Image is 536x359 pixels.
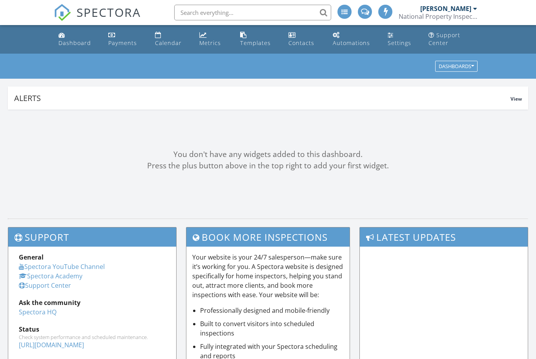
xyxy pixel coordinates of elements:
[19,341,84,349] a: [URL][DOMAIN_NAME]
[425,28,481,51] a: Support Center
[19,253,44,262] strong: General
[155,39,182,47] div: Calendar
[105,28,146,51] a: Payments
[439,64,474,69] div: Dashboards
[330,28,378,51] a: Automations (Advanced)
[54,4,71,21] img: The Best Home Inspection Software - Spectora
[237,28,279,51] a: Templates
[510,96,522,102] span: View
[19,298,166,307] div: Ask the community
[399,13,477,20] div: National Property Inspections
[288,39,314,47] div: Contacts
[19,334,166,340] div: Check system performance and scheduled maintenance.
[186,227,350,247] h3: Book More Inspections
[435,61,478,72] button: Dashboards
[174,5,331,20] input: Search everything...
[199,39,221,47] div: Metrics
[54,11,141,27] a: SPECTORA
[58,39,91,47] div: Dashboard
[196,28,231,51] a: Metrics
[19,272,82,280] a: Spectora Academy
[420,5,471,13] div: [PERSON_NAME]
[360,227,528,247] h3: Latest Updates
[152,28,190,51] a: Calendar
[385,28,419,51] a: Settings
[55,28,99,51] a: Dashboard
[240,39,271,47] div: Templates
[108,39,137,47] div: Payments
[8,160,528,171] div: Press the plus button above in the top right to add your first widget.
[285,28,324,51] a: Contacts
[19,262,105,271] a: Spectora YouTube Channel
[192,253,344,299] p: Your website is your 24/7 salesperson—make sure it’s working for you. A Spectora website is desig...
[200,306,344,315] li: Professionally designed and mobile-friendly
[388,39,411,47] div: Settings
[19,325,166,334] div: Status
[8,227,176,247] h3: Support
[333,39,370,47] div: Automations
[14,93,510,103] div: Alerts
[8,149,528,160] div: You don't have any widgets added to this dashboard.
[77,4,141,20] span: SPECTORA
[200,319,344,338] li: Built to convert visitors into scheduled inspections
[428,31,460,47] div: Support Center
[19,308,57,316] a: Spectora HQ
[19,281,71,290] a: Support Center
